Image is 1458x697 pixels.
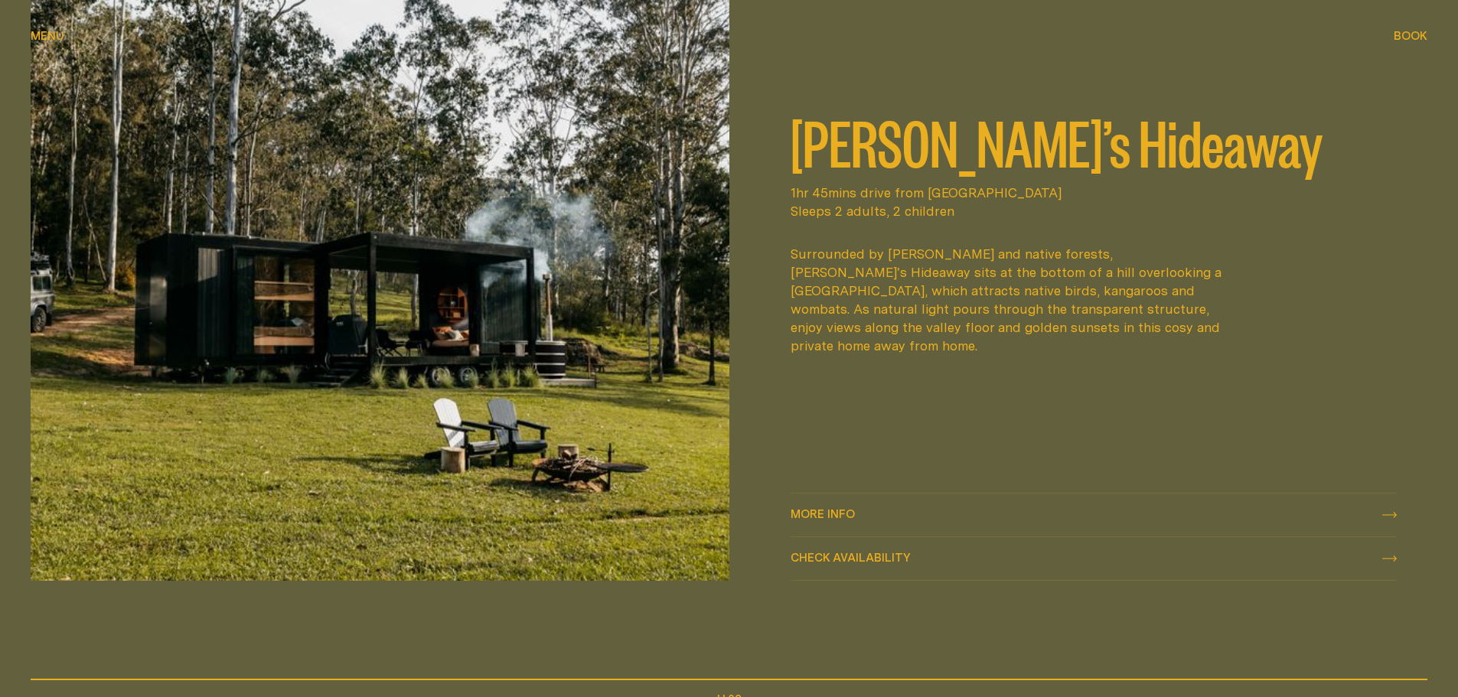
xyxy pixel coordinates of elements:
span: More info [791,508,855,519]
span: Book [1394,30,1427,41]
button: show booking tray [1394,28,1427,46]
div: Surrounded by [PERSON_NAME] and native forests, [PERSON_NAME]'s Hideaway sits at the bottom of a ... [791,245,1231,355]
span: 1hr 45mins drive from [GEOGRAPHIC_DATA] [791,184,1398,202]
span: Check availability [791,552,911,563]
h2: [PERSON_NAME]’s Hideaway [791,110,1398,171]
span: Menu [31,30,64,41]
button: check availability [791,537,1398,580]
a: More info [791,493,1398,536]
button: show menu [31,28,64,46]
span: Sleeps 2 adults, 2 children [791,202,1398,220]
